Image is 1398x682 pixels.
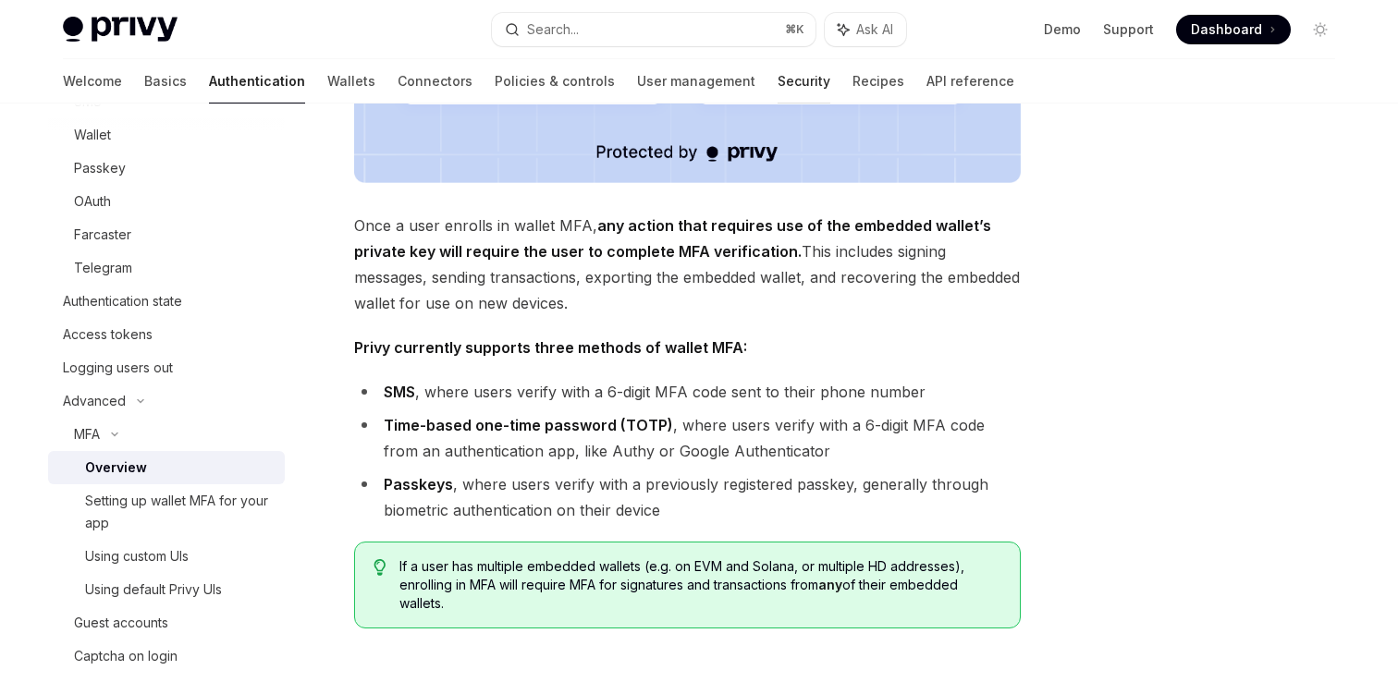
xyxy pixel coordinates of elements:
[48,540,285,573] a: Using custom UIs
[85,457,147,479] div: Overview
[637,59,755,104] a: User management
[144,59,187,104] a: Basics
[825,13,906,46] button: Ask AI
[74,224,131,246] div: Farcaster
[48,152,285,185] a: Passkey
[527,18,579,41] div: Search...
[63,390,126,412] div: Advanced
[74,423,100,445] div: MFA
[1044,20,1081,39] a: Demo
[354,412,1021,464] li: , where users verify with a 6-digit MFA code from an authentication app, like Authy or Google Aut...
[209,59,305,104] a: Authentication
[48,318,285,351] a: Access tokens
[384,416,673,434] strong: Time-based one-time password (TOTP)
[778,59,830,104] a: Security
[1176,15,1291,44] a: Dashboard
[495,59,615,104] a: Policies & controls
[384,383,415,401] strong: SMS
[354,338,747,357] strong: Privy currently supports three methods of wallet MFA:
[856,20,893,39] span: Ask AI
[399,557,1001,613] span: If a user has multiple embedded wallets (e.g. on EVM and Solana, or multiple HD addresses), enrol...
[48,484,285,540] a: Setting up wallet MFA for your app
[48,451,285,484] a: Overview
[785,22,804,37] span: ⌘ K
[74,124,111,146] div: Wallet
[384,475,453,493] strong: Passkeys
[354,471,1021,523] li: , where users verify with a previously registered passkey, generally through biometric authentica...
[74,157,126,179] div: Passkey
[48,251,285,285] a: Telegram
[48,118,285,152] a: Wallet
[398,59,472,104] a: Connectors
[74,190,111,213] div: OAuth
[1306,15,1335,44] button: Toggle dark mode
[1103,20,1154,39] a: Support
[74,257,132,279] div: Telegram
[63,290,182,312] div: Authentication state
[926,59,1014,104] a: API reference
[48,218,285,251] a: Farcaster
[1191,20,1262,39] span: Dashboard
[48,351,285,384] a: Logging users out
[354,213,1021,316] span: Once a user enrolls in wallet MFA, This includes signing messages, sending transactions, exportin...
[354,379,1021,405] li: , where users verify with a 6-digit MFA code sent to their phone number
[374,559,386,576] svg: Tip
[48,606,285,639] a: Guest accounts
[85,490,274,534] div: Setting up wallet MFA for your app
[74,645,178,667] div: Captcha on login
[48,185,285,218] a: OAuth
[354,216,991,261] strong: any action that requires use of the embedded wallet’s private key will require the user to comple...
[63,323,153,346] div: Access tokens
[818,577,842,592] strong: any
[85,578,222,601] div: Using default Privy UIs
[48,573,285,606] a: Using default Privy UIs
[63,357,173,379] div: Logging users out
[63,17,178,43] img: light logo
[852,59,904,104] a: Recipes
[492,13,815,46] button: Search...⌘K
[63,59,122,104] a: Welcome
[48,639,285,673] a: Captcha on login
[327,59,375,104] a: Wallets
[85,545,189,567] div: Using custom UIs
[74,612,168,634] div: Guest accounts
[48,285,285,318] a: Authentication state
